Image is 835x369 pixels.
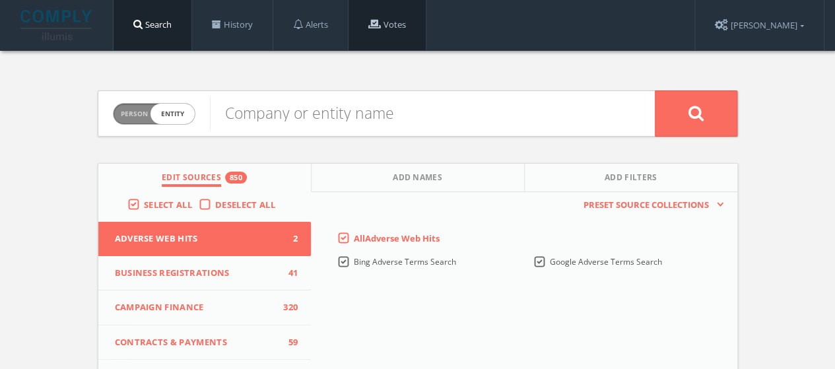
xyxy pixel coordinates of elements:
span: Person [121,109,148,119]
span: 2 [278,232,298,246]
span: Adverse Web Hits [115,232,279,246]
span: Business Registrations [115,267,279,280]
div: 850 [225,172,247,184]
span: All Adverse Web Hits [354,232,440,244]
button: Add Filters [525,164,737,192]
img: illumis [20,10,94,40]
span: Select All [144,199,192,211]
span: Google Adverse Terms Search [550,256,662,267]
button: Add Names [312,164,525,192]
button: Edit Sources850 [98,164,312,192]
button: Campaign Finance320 [98,290,312,325]
span: 320 [278,301,298,314]
button: Adverse Web Hits2 [98,222,312,256]
span: Add Filters [605,172,657,187]
span: Add Names [393,172,442,187]
button: Preset Source Collections [577,199,723,212]
button: Business Registrations41 [98,256,312,291]
span: 41 [278,267,298,280]
button: Contracts & Payments59 [98,325,312,360]
span: 59 [278,336,298,349]
span: entity [150,104,195,124]
span: Deselect All [215,199,275,211]
span: Bing Adverse Terms Search [354,256,456,267]
span: Edit Sources [162,172,221,187]
span: Campaign Finance [115,301,279,314]
span: Contracts & Payments [115,336,279,349]
span: Preset Source Collections [577,199,716,212]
